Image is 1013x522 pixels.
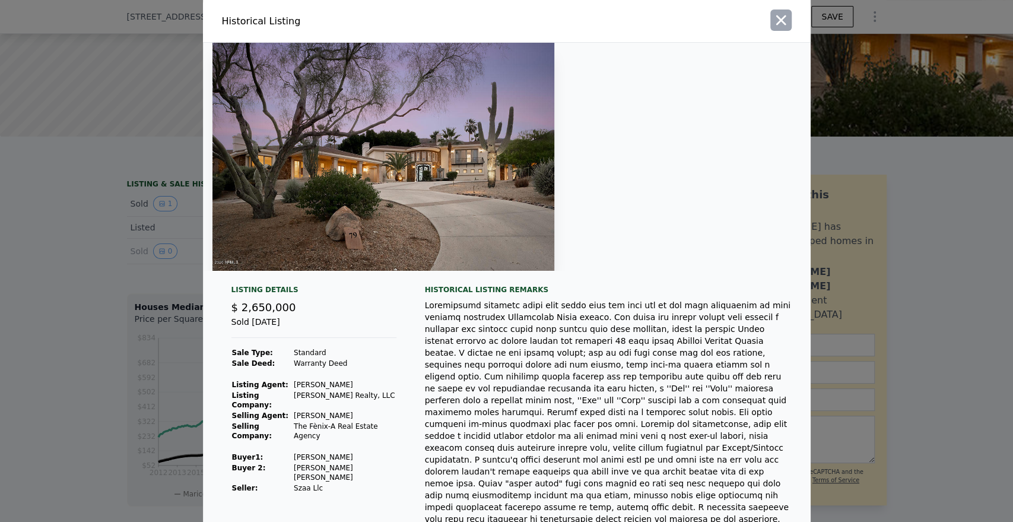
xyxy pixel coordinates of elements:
strong: Listing Agent: [232,381,288,389]
div: Listing Details [231,285,396,299]
td: [PERSON_NAME] Realty, LLC [293,390,396,410]
td: Szaa Llc [293,483,396,493]
div: Sold [DATE] [231,316,396,338]
td: Standard [293,347,396,358]
strong: Buyer 2: [232,464,266,472]
td: [PERSON_NAME] [293,452,396,463]
div: Historical Listing [222,14,502,29]
strong: Sale Type: [232,349,273,357]
td: [PERSON_NAME] [293,379,396,390]
div: Historical Listing remarks [425,285,792,295]
td: The Fènix-A Real Estate Agency [293,421,396,441]
strong: Selling Company: [232,422,272,440]
strong: Listing Company: [232,391,272,409]
td: Warranty Deed [293,358,396,369]
span: $ 2,650,000 [231,301,296,314]
strong: Buyer 1 : [232,453,263,461]
td: [PERSON_NAME] [PERSON_NAME] [293,463,396,483]
strong: Sale Deed: [232,359,275,368]
strong: Selling Agent: [232,412,289,420]
strong: Seller : [232,484,258,492]
img: Property Img [212,43,554,271]
td: [PERSON_NAME] [293,410,396,421]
